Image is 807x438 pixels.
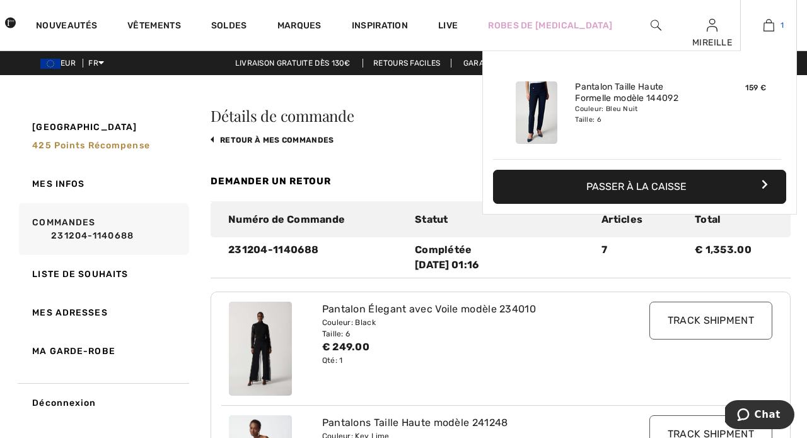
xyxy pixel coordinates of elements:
[36,20,97,33] a: Nouveautés
[575,104,699,124] div: Couleur: Bleu Nuit Taille: 6
[40,59,81,68] span: EUR
[16,293,189,332] a: Mes adresses
[407,212,594,227] div: Statut
[707,18,717,33] img: Mes infos
[322,340,633,355] div: € 249.00
[16,165,189,203] a: Mes infos
[575,81,699,104] a: Pantalon Taille Haute Formelle modèle 144092
[322,355,633,366] div: Qté: 1
[352,20,408,33] span: Inspiration
[438,19,458,32] a: Live
[649,302,772,340] input: Track Shipment
[221,242,407,273] div: 231204-1140688
[211,108,791,123] h3: Détails de commande
[488,19,612,32] a: Robes de [MEDICAL_DATA]
[16,383,189,422] a: Déconnexion
[88,59,104,68] span: FR
[725,400,794,432] iframe: Ouvre un widget dans lequel vous pouvez chatter avec l’un de nos agents
[322,302,633,317] div: Pantalon Élegant avec Voile modèle 234010
[322,317,633,328] div: Couleur: Black
[32,140,150,151] span: 425 Points récompense
[745,83,767,92] span: 159 €
[741,18,796,33] a: 1
[516,81,557,144] img: Pantalon Taille Haute Formelle modèle 144092
[32,229,185,242] a: 231204-1140688
[127,20,181,33] a: Vêtements
[651,18,661,33] img: recherche
[221,212,407,227] div: Numéro de Commande
[707,19,717,31] a: Se connecter
[211,175,331,187] a: Demander un retour
[211,136,334,145] a: retour à mes commandes
[16,255,189,293] a: Liste de souhaits
[229,302,292,396] img: joseph-ribkoff-pants-black_2340101_5a78_search.jpg
[16,332,189,370] a: Ma garde-robe
[322,415,633,430] div: Pantalons Taille Haute modèle 241248
[493,170,786,204] button: Passer à la caisse
[16,203,189,255] a: Commandes
[453,59,583,68] a: Garantie du plus bas prix
[363,59,451,68] a: Retours faciles
[211,20,247,33] a: Soldes
[32,121,137,134] span: [GEOGRAPHIC_DATA]
[277,20,322,33] a: Marques
[763,18,774,33] img: Mon panier
[781,20,784,31] span: 1
[685,36,740,49] div: MIREILLE
[40,59,61,69] img: Euro
[225,59,361,68] a: Livraison gratuite dès 130€
[415,242,586,273] div: Complétée [DATE] 01:16
[5,10,16,35] img: 1ère Avenue
[322,328,633,340] div: Taille: 6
